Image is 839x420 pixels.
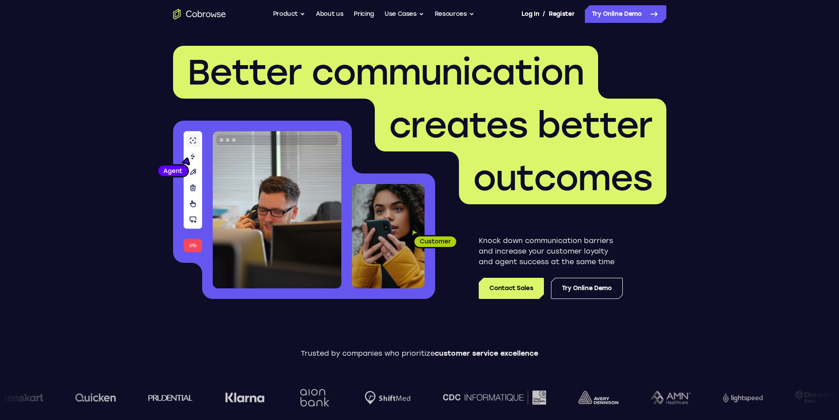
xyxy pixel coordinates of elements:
img: Shiftmed [364,391,410,405]
button: Resources [435,5,474,23]
a: Log In [521,5,539,23]
button: Product [273,5,306,23]
span: creates better [389,104,652,146]
img: A customer holding their phone [352,184,425,288]
img: AMN Healthcare [650,391,690,405]
span: customer service excellence [435,349,538,357]
img: CDC Informatique [443,391,546,404]
a: Go to the home page [173,9,226,19]
a: Register [549,5,574,23]
img: prudential [148,394,192,401]
a: About us [316,5,343,23]
a: Try Online Demo [551,278,623,299]
img: A customer support agent talking on the phone [213,131,341,288]
a: Pricing [354,5,374,23]
a: Contact Sales [479,278,543,299]
img: Aion Bank [296,380,332,416]
span: / [543,9,545,19]
a: Try Online Demo [585,5,666,23]
img: avery-dennison [578,391,618,404]
span: Better communication [187,51,584,93]
img: Klarna [225,392,264,403]
button: Use Cases [384,5,424,23]
p: Knock down communication barriers and increase your customer loyalty and agent success at the sam... [479,236,623,267]
span: outcomes [473,157,652,199]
